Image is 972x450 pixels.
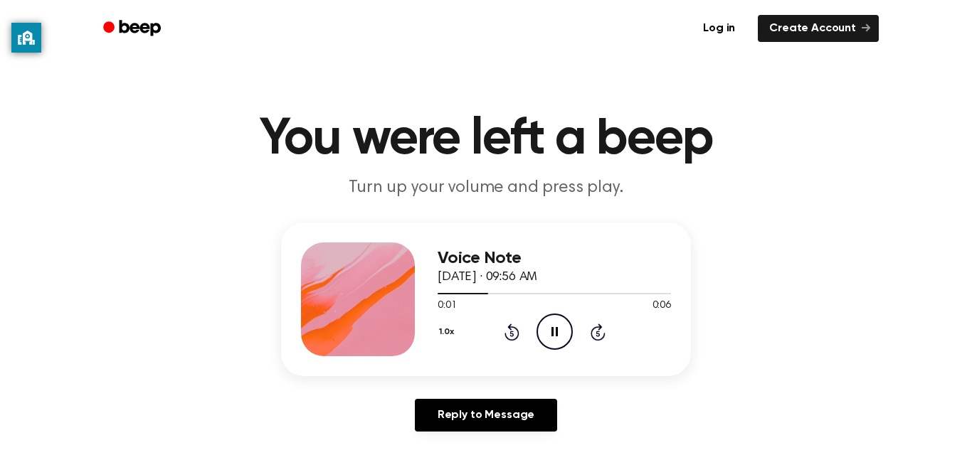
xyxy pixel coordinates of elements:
[438,249,671,268] h3: Voice Note
[438,271,537,284] span: [DATE] · 09:56 AM
[11,23,41,53] button: privacy banner
[653,299,671,314] span: 0:06
[438,320,459,344] button: 1.0x
[213,176,759,200] p: Turn up your volume and press play.
[758,15,879,42] a: Create Account
[415,399,557,432] a: Reply to Message
[689,12,749,45] a: Log in
[122,114,850,165] h1: You were left a beep
[93,15,174,43] a: Beep
[438,299,456,314] span: 0:01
